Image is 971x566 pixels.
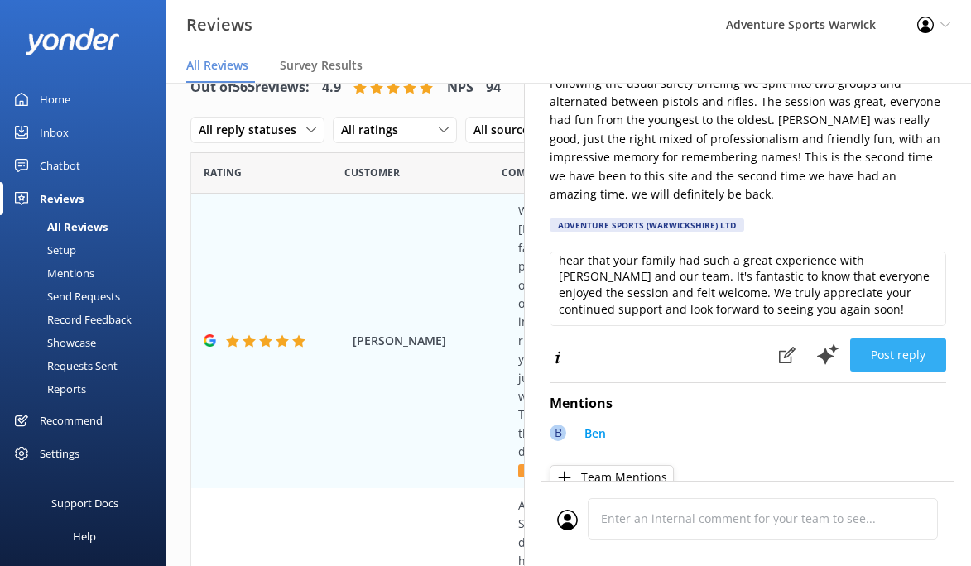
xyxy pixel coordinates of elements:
[10,308,132,331] div: Record Feedback
[40,116,69,149] div: Inbox
[850,338,946,372] button: Post reply
[584,424,606,443] p: Ben
[10,261,94,285] div: Mentions
[10,377,86,401] div: Reports
[518,464,571,477] span: Reply
[576,424,606,447] a: Ben
[10,377,166,401] a: Reports
[40,404,103,437] div: Recommend
[186,57,248,74] span: All Reviews
[40,182,84,215] div: Reviews
[40,83,70,116] div: Home
[25,28,120,55] img: yonder-white-logo.png
[10,285,166,308] a: Send Requests
[73,520,96,553] div: Help
[190,77,310,98] h4: Out of 565 reviews:
[353,332,510,350] span: [PERSON_NAME]
[10,354,118,377] div: Requests Sent
[40,149,80,182] div: Chatbot
[10,238,76,261] div: Setup
[10,331,166,354] a: Showcase
[10,331,96,354] div: Showcase
[10,308,166,331] a: Record Feedback
[10,215,166,238] a: All Reviews
[186,12,252,38] h3: Reviews
[40,437,79,470] div: Settings
[10,261,166,285] a: Mentions
[280,57,363,74] span: Survey Results
[10,285,120,308] div: Send Requests
[199,121,306,139] span: All reply statuses
[447,77,473,98] h4: NPS
[204,165,242,180] span: Date
[518,202,834,461] div: We spent an hour shooting pistols and rifles with [PERSON_NAME] as our instructor. We had a mixed...
[550,465,674,490] button: Team Mentions
[557,510,578,530] img: user_profile.svg
[10,354,166,377] a: Requests Sent
[341,121,408,139] span: All ratings
[322,77,341,98] h4: 4.9
[51,487,118,520] div: Support Docs
[473,121,545,139] span: All sources
[344,165,400,180] span: Date
[10,215,108,238] div: All Reviews
[550,252,946,326] textarea: Thank you so much for your wonderful review! We're delighted to hear that your family had such a ...
[550,218,744,232] div: Adventure Sports (Warwickshire) Ltd
[550,393,946,415] h4: Mentions
[550,424,566,441] div: B
[502,165,555,180] span: Question
[10,238,166,261] a: Setup
[486,77,501,98] h4: 94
